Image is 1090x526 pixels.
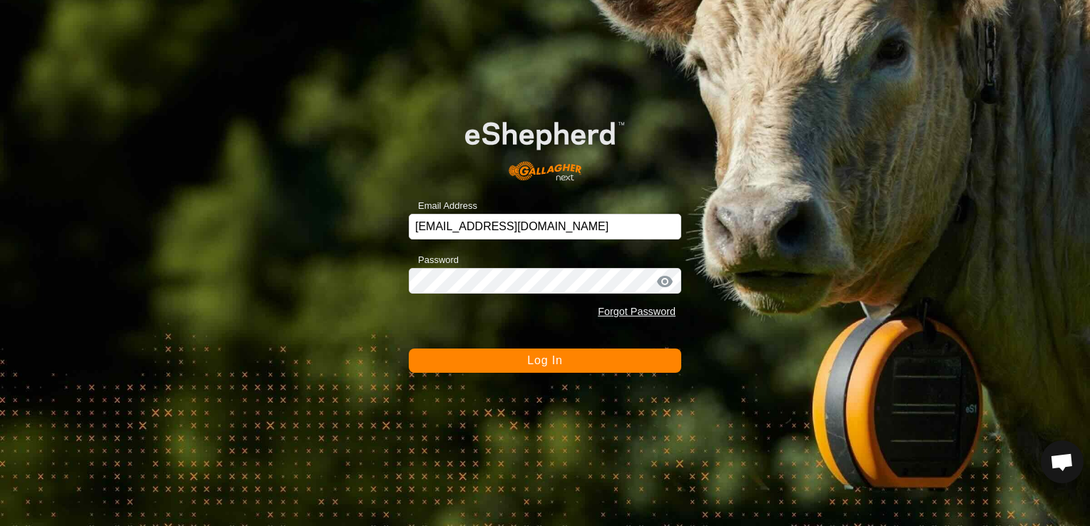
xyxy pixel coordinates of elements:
a: Forgot Password [598,306,676,317]
div: Open chat [1041,440,1084,483]
label: Email Address [409,199,477,213]
button: Log In [409,349,681,373]
img: E-shepherd Logo [436,99,654,192]
input: Email Address [409,214,681,239]
label: Password [409,253,459,267]
span: Log In [527,354,562,366]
